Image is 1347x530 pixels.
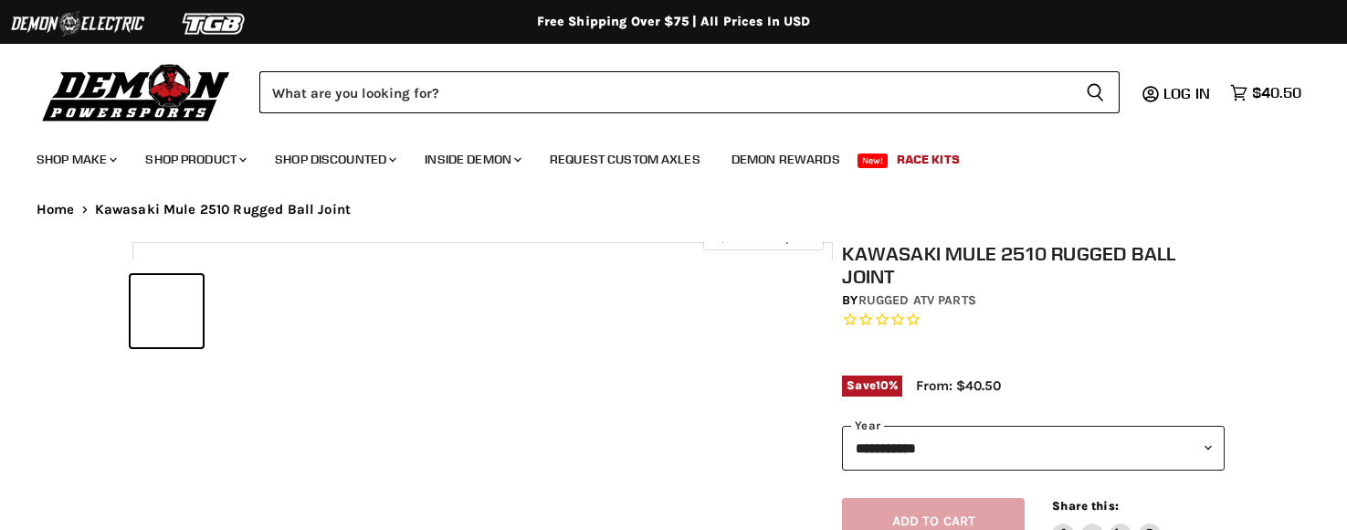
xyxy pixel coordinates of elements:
span: Rated 0.0 out of 5 stars 0 reviews [842,311,1225,330]
a: Race Kits [883,141,973,178]
span: Save % [842,376,902,396]
ul: Main menu [23,133,1297,178]
button: IMAGE thumbnail [131,275,203,347]
a: Log in [1155,85,1221,101]
span: From: $40.50 [916,377,1001,394]
input: Search [259,71,1071,113]
span: Click to expand [712,230,814,244]
a: Demon Rewards [718,141,854,178]
h1: Kawasaki Mule 2510 Rugged Ball Joint [842,242,1225,288]
div: by [842,291,1225,311]
a: Rugged ATV Parts [858,292,976,308]
a: Inside Demon [411,141,532,178]
span: $40.50 [1252,84,1301,101]
select: year [842,426,1225,471]
span: New! [858,154,889,168]
a: Shop Product [132,141,258,178]
span: Kawasaki Mule 2510 Rugged Ball Joint [95,202,351,217]
a: Home [37,202,75,217]
span: 10 [876,378,889,392]
img: TGB Logo 2 [146,6,283,41]
span: Log in [1163,84,1210,102]
a: Request Custom Axles [536,141,714,178]
a: $40.50 [1221,79,1310,106]
a: Shop Make [23,141,128,178]
img: Demon Electric Logo 2 [9,6,146,41]
img: Demon Powersports [37,59,237,124]
a: Shop Discounted [261,141,407,178]
span: Share this: [1052,499,1118,513]
form: Product [259,71,1120,113]
button: Search [1071,71,1120,113]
